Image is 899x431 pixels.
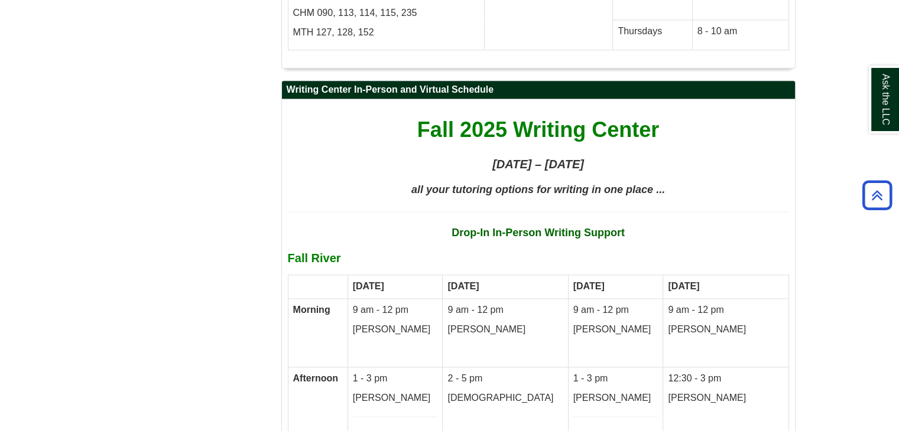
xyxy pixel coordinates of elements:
[573,303,658,317] p: 9 am - 12 pm
[668,303,783,317] p: 9 am - 12 pm
[282,81,795,99] h2: Writing Center In-Person and Virtual Schedule
[353,323,438,337] p: [PERSON_NAME]
[447,372,563,386] p: 2 - 5 pm
[858,187,896,203] a: Back to Top
[293,26,479,40] p: MTH 127, 128, 152
[417,117,659,142] span: Fall 2025 Writing Center
[668,391,783,405] p: [PERSON_NAME]
[353,281,384,291] strong: [DATE]
[353,372,438,386] p: 1 - 3 pm
[293,6,479,20] p: CHM 090, 113, 114, 115, 235
[613,20,692,50] td: Thursdays
[353,391,438,405] p: [PERSON_NAME]
[573,372,658,386] p: 1 - 3 pm
[492,158,584,171] strong: [DATE] – [DATE]
[293,305,330,315] strong: Morning
[353,303,438,317] p: 9 am - 12 pm
[447,281,479,291] strong: [DATE]
[447,303,563,317] p: 9 am - 12 pm
[668,372,783,386] p: 12:30 - 3 pm
[447,323,563,337] p: [PERSON_NAME]
[692,20,788,50] td: 8 - 10 am
[447,391,563,405] p: [DEMOGRAPHIC_DATA]
[573,391,658,405] p: [PERSON_NAME]
[668,281,699,291] strong: [DATE]
[288,252,341,265] b: Fall River
[573,281,605,291] strong: [DATE]
[668,323,783,337] p: [PERSON_NAME]
[411,184,665,195] span: all your tutoring options for writing in one place ...
[293,373,338,383] strong: Afternoon
[573,323,658,337] p: [PERSON_NAME]
[452,227,625,239] strong: Drop-In In-Person Writing Support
